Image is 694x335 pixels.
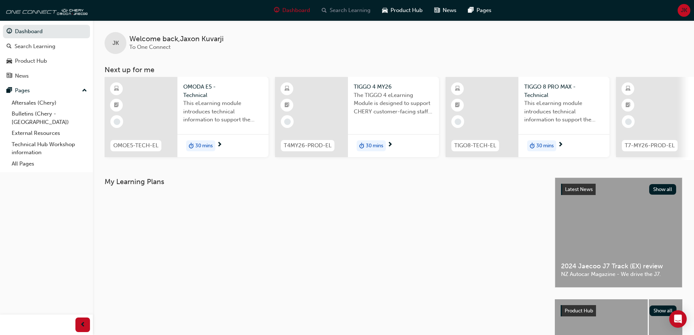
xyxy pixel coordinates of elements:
[455,84,460,94] span: learningResourceType_ELEARNING-icon
[428,3,462,18] a: news-iconNews
[105,178,543,186] h3: My Learning Plans
[561,270,676,278] span: NZ Autocar Magazine - We drive the J7.
[3,84,90,97] button: Pages
[446,77,609,157] a: TIGO8-TECH-ELTIGGO 8 PRO MAX - TechnicalThis eLearning module introduces technical information to...
[359,141,364,151] span: duration-icon
[285,101,290,110] span: booktick-icon
[4,3,87,17] img: oneconnect
[9,139,90,158] a: Technical Hub Workshop information
[15,57,47,65] div: Product Hub
[454,141,496,150] span: TIGO8-TECH-EL
[316,3,376,18] a: search-iconSearch Learning
[649,184,677,195] button: Show all
[322,6,327,15] span: search-icon
[3,23,90,84] button: DashboardSearch LearningProduct HubNews
[468,6,474,15] span: pages-icon
[7,58,12,65] span: car-icon
[15,42,55,51] div: Search Learning
[82,86,87,96] span: up-icon
[366,142,383,150] span: 30 mins
[625,118,632,125] span: learningRecordVerb_NONE-icon
[3,40,90,53] a: Search Learning
[114,84,119,94] span: learningResourceType_ELEARNING-icon
[9,158,90,170] a: All Pages
[217,142,222,148] span: next-icon
[285,84,290,94] span: learningResourceType_ELEARNING-icon
[129,44,170,50] span: To One Connect
[93,66,694,74] h3: Next up for me
[462,3,497,18] a: pages-iconPages
[561,262,676,270] span: 2024 Jaecoo J7 Track (EX) review
[113,39,119,47] span: JK
[565,186,593,192] span: Latest News
[9,97,90,109] a: Aftersales (Chery)
[524,99,604,124] span: This eLearning module introduces technical information to support the entry level knowledge requi...
[274,6,279,15] span: guage-icon
[105,77,268,157] a: OMOE5-TECH-ELOMODA E5 - TechnicalThis eLearning module introduces technical information to suppor...
[3,69,90,83] a: News
[114,101,119,110] span: booktick-icon
[282,6,310,15] span: Dashboard
[387,142,393,148] span: next-icon
[650,305,677,316] button: Show all
[626,101,631,110] span: booktick-icon
[434,6,440,15] span: news-icon
[558,142,563,148] span: next-icon
[183,99,263,124] span: This eLearning module introduces technical information to support the entry-level knowledge requi...
[669,310,687,328] div: Open Intercom Messenger
[354,91,433,116] span: The TIGGO 4 eLearning Module is designed to support CHERY customer-facing staff with the product ...
[9,108,90,128] a: Bulletins (Chery - [GEOGRAPHIC_DATA])
[15,86,30,95] div: Pages
[189,141,194,151] span: duration-icon
[7,87,12,94] span: pages-icon
[376,3,428,18] a: car-iconProduct Hub
[7,43,12,50] span: search-icon
[391,6,423,15] span: Product Hub
[565,308,593,314] span: Product Hub
[354,83,433,91] span: TIGGO 4 MY26
[443,6,456,15] span: News
[555,178,682,288] a: Latest NewsShow all2024 Jaecoo J7 Track (EX) reviewNZ Autocar Magazine - We drive the J7.
[681,6,687,15] span: JK
[678,4,690,17] button: JK
[625,141,675,150] span: T7-MY26-PROD-EL
[455,118,461,125] span: learningRecordVerb_NONE-icon
[3,54,90,68] a: Product Hub
[114,118,120,125] span: learningRecordVerb_NONE-icon
[80,320,86,330] span: prev-icon
[382,6,388,15] span: car-icon
[284,141,332,150] span: T4MY26-PROD-EL
[536,142,554,150] span: 30 mins
[284,118,291,125] span: learningRecordVerb_NONE-icon
[183,83,263,99] span: OMODA E5 - Technical
[7,28,12,35] span: guage-icon
[113,141,158,150] span: OMOE5-TECH-EL
[455,101,460,110] span: booktick-icon
[15,72,29,80] div: News
[9,128,90,139] a: External Resources
[275,77,439,157] a: T4MY26-PROD-ELTIGGO 4 MY26The TIGGO 4 eLearning Module is designed to support CHERY customer-faci...
[561,184,676,195] a: Latest NewsShow all
[626,84,631,94] span: learningResourceType_ELEARNING-icon
[561,305,677,317] a: Product HubShow all
[268,3,316,18] a: guage-iconDashboard
[7,73,12,79] span: news-icon
[330,6,370,15] span: Search Learning
[3,25,90,38] a: Dashboard
[530,141,535,151] span: duration-icon
[129,35,224,43] span: Welcome back , Jaxon Kuvarji
[195,142,213,150] span: 30 mins
[524,83,604,99] span: TIGGO 8 PRO MAX - Technical
[477,6,491,15] span: Pages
